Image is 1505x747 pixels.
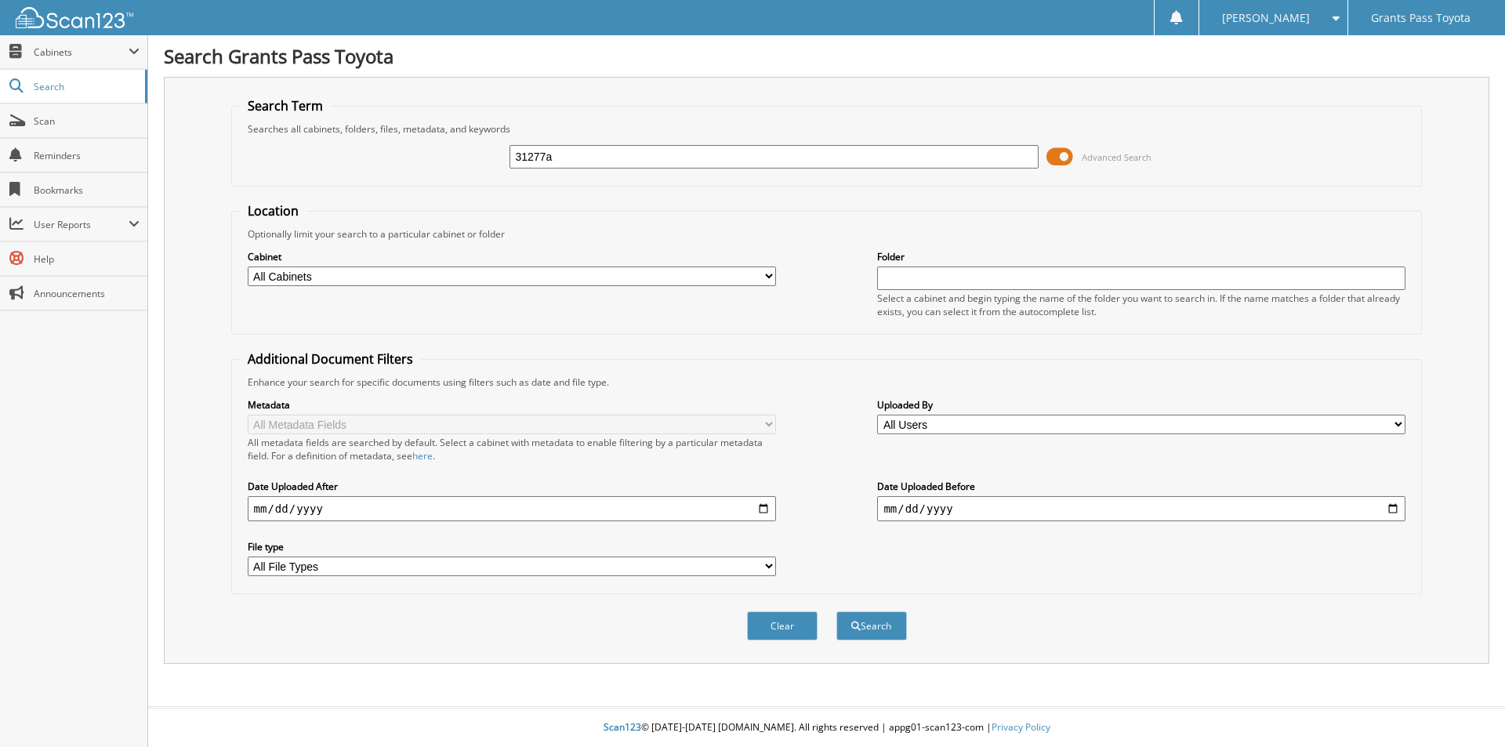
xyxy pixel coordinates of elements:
[412,449,433,462] a: here
[240,227,1414,241] div: Optionally limit your search to a particular cabinet or folder
[1222,13,1310,23] span: [PERSON_NAME]
[1082,151,1151,163] span: Advanced Search
[240,350,421,368] legend: Additional Document Filters
[248,250,776,263] label: Cabinet
[248,496,776,521] input: start
[240,375,1414,389] div: Enhance your search for specific documents using filters such as date and file type.
[34,149,140,162] span: Reminders
[240,202,306,219] legend: Location
[148,709,1505,747] div: © [DATE]-[DATE] [DOMAIN_NAME]. All rights reserved | appg01-scan123-com |
[1427,672,1505,747] iframe: Chat Widget
[1371,13,1471,23] span: Grants Pass Toyota
[240,97,331,114] legend: Search Term
[248,480,776,493] label: Date Uploaded After
[836,611,907,640] button: Search
[248,398,776,412] label: Metadata
[34,114,140,128] span: Scan
[877,480,1405,493] label: Date Uploaded Before
[747,611,818,640] button: Clear
[604,720,641,734] span: Scan123
[34,252,140,266] span: Help
[34,80,137,93] span: Search
[248,436,776,462] div: All metadata fields are searched by default. Select a cabinet with metadata to enable filtering b...
[16,7,133,28] img: scan123-logo-white.svg
[34,45,129,59] span: Cabinets
[992,720,1050,734] a: Privacy Policy
[34,183,140,197] span: Bookmarks
[877,292,1405,318] div: Select a cabinet and begin typing the name of the folder you want to search in. If the name match...
[877,496,1405,521] input: end
[240,122,1414,136] div: Searches all cabinets, folders, files, metadata, and keywords
[877,398,1405,412] label: Uploaded By
[877,250,1405,263] label: Folder
[164,43,1489,69] h1: Search Grants Pass Toyota
[34,287,140,300] span: Announcements
[34,218,129,231] span: User Reports
[248,540,776,553] label: File type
